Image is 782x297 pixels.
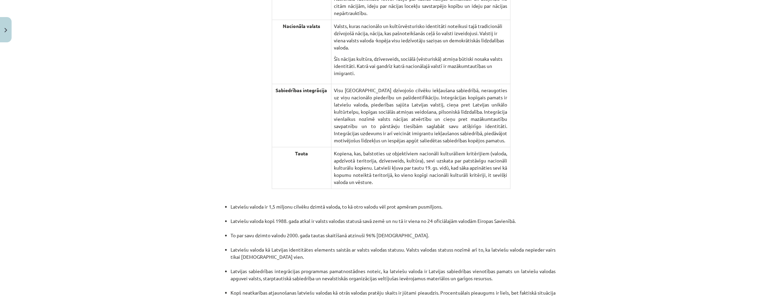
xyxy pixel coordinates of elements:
[295,150,308,156] strong: Tauta
[231,217,556,232] li: Latviešu valoda kopš 1988. gada atkal ir valsts valodas statusā savā zemē un nu tā ir viena no 24...
[231,246,556,268] li: Latviešu valoda kā Latvijas identitātes elements saistās ar valsts valodas statusu. Valsts valoda...
[334,23,507,51] p: Valsts, kuras nacionālo un kultūrvēsturisko identitāti noteikusi tajā tradicionāli dzīvojošā nāci...
[334,55,507,77] p: Šīs nācijas kultūra, dzīvesveids, sociālā (vēsturiskā) atmiņa būtiski nosaka valsts identitāti. K...
[331,84,510,147] td: Visu [GEOGRAPHIC_DATA] dzīvojošo cilvēku iekļaušana sabiedrībā, neraugoties uz viņu nacionālo pie...
[231,232,556,246] li: To par savu dzimto valodu 2000. gada tautas skaitīšanā atzinuši 96% [DEMOGRAPHIC_DATA].
[283,23,320,29] strong: Nacionāla valsts
[231,268,556,289] li: Latvijas sabiedrības integrācijas programmas pamatnostādnes noteic, ka latviešu valoda ir Latvija...
[331,147,510,188] td: Kopiena, kas, balstoties uz objektīviem nacionāli kulturāliem kritērijiem (valoda, apdzīvotā teri...
[231,203,556,217] li: Latviešu valoda ir 1,5 miljonu cilvēku dzimtā valoda, to kā otro valodu vēl prot apmēram pusmiljons.
[276,87,327,93] strong: Sabiedrības integrācija
[4,28,7,32] img: icon-close-lesson-0947bae3869378f0d4975bcd49f059093ad1ed9edebbc8119c70593378902aed.svg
